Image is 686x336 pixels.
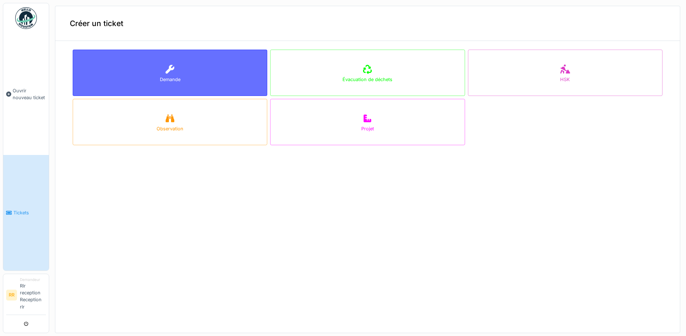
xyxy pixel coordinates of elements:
div: Évacuation de déchets [342,76,392,83]
img: Badge_color-CXgf-gQk.svg [15,7,37,29]
li: Rlr reception Reception rlr [20,277,46,313]
span: Tickets [13,209,46,216]
a: RR DemandeurRlr reception Reception rlr [6,277,46,315]
div: Créer un ticket [55,6,680,41]
div: Observation [157,125,183,132]
a: Ouvrir nouveau ticket [3,33,49,155]
div: Demandeur [20,277,46,282]
div: HSK [560,76,570,83]
div: Projet [361,125,374,132]
li: RR [6,290,17,301]
span: Ouvrir nouveau ticket [13,87,46,101]
div: Demande [160,76,180,83]
a: Tickets [3,155,49,270]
